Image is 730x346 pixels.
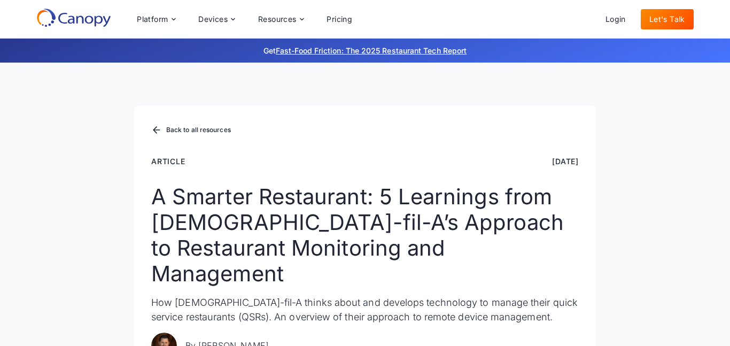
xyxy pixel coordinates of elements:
[641,9,694,29] a: Let's Talk
[258,16,297,23] div: Resources
[128,9,183,30] div: Platform
[318,9,361,29] a: Pricing
[137,16,168,23] div: Platform
[151,295,579,324] p: How [DEMOGRAPHIC_DATA]-fil-A thinks about and develops technology to manage their quick service r...
[151,184,579,287] h1: A Smarter Restaurant: 5 Learnings from [DEMOGRAPHIC_DATA]-fil-A’s Approach to Restaurant Monitori...
[276,46,467,55] a: Fast-Food Friction: The 2025 Restaurant Tech Report
[151,124,231,137] a: Back to all resources
[552,156,579,167] div: [DATE]
[151,156,185,167] div: Article
[166,127,231,133] div: Back to all resources
[198,16,228,23] div: Devices
[190,9,243,30] div: Devices
[103,45,627,56] p: Get
[597,9,634,29] a: Login
[250,9,312,30] div: Resources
